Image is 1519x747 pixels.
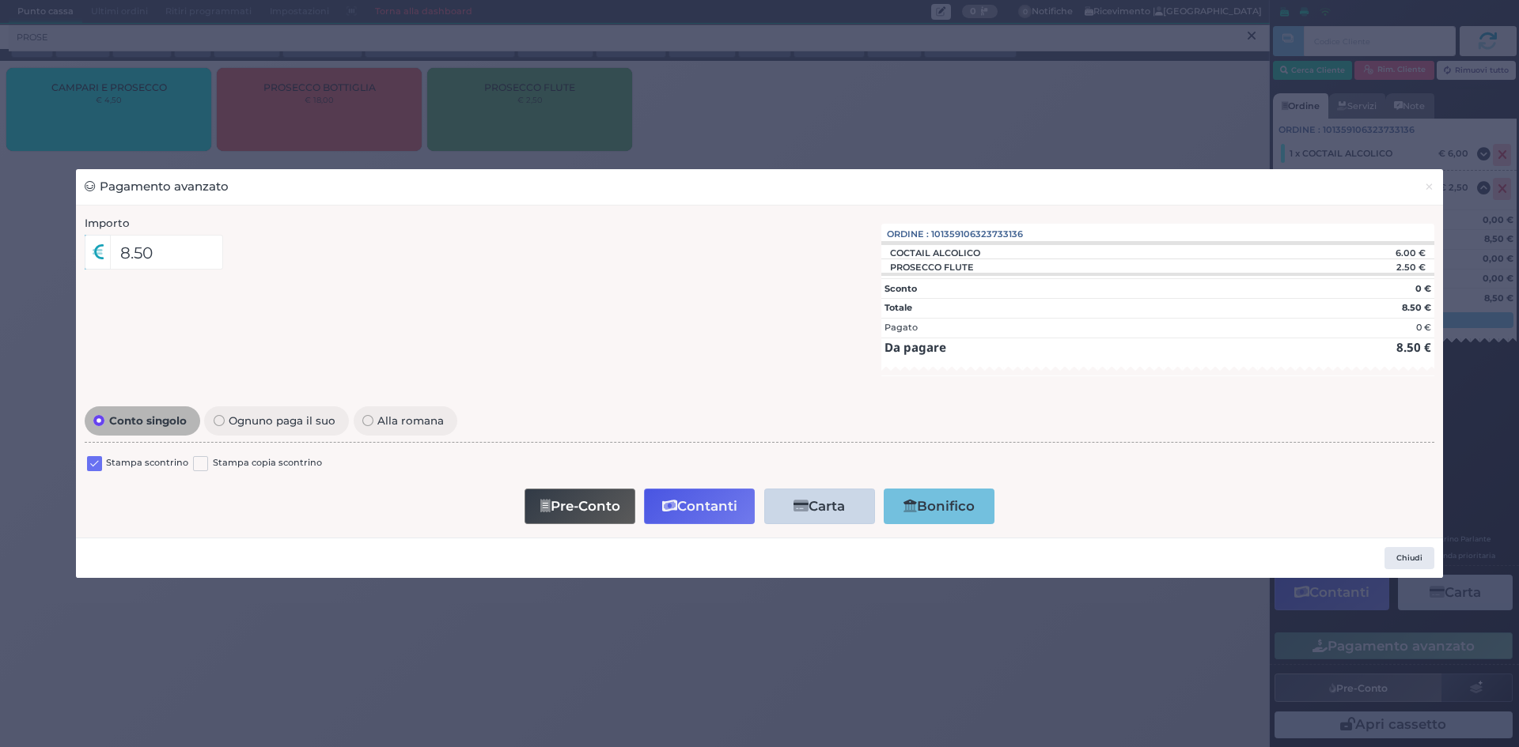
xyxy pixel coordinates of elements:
strong: 8.50 € [1402,302,1431,313]
label: Stampa scontrino [106,456,188,471]
strong: 0 € [1415,283,1431,294]
div: 2.50 € [1296,262,1434,273]
div: COCTAIL ALCOLICO [881,247,988,258]
span: 101359106323733136 [931,228,1023,241]
label: Stampa copia scontrino [213,456,322,471]
span: × [1424,178,1434,195]
div: Pagato [885,321,918,334]
strong: Sconto [885,283,917,294]
strong: Totale [885,302,912,313]
strong: 8.50 € [1396,339,1431,355]
span: Conto singolo [104,415,191,426]
label: Importo [85,215,130,231]
span: Alla romana [373,415,449,426]
div: 0 € [1416,321,1431,334]
button: Chiudi [1415,169,1443,205]
button: Chiudi [1385,547,1434,569]
button: Bonifico [884,489,994,524]
h3: Pagamento avanzato [85,178,229,196]
button: Pre-Conto [525,489,635,524]
button: Contanti [644,489,755,524]
input: Es. 30.99 [110,235,223,270]
button: Carta [764,489,875,524]
span: Ognuno paga il suo [225,415,340,426]
div: PROSECCO FLUTE [881,262,982,273]
strong: Da pagare [885,339,946,355]
div: 6.00 € [1296,247,1434,258]
span: Ordine : [887,228,929,241]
